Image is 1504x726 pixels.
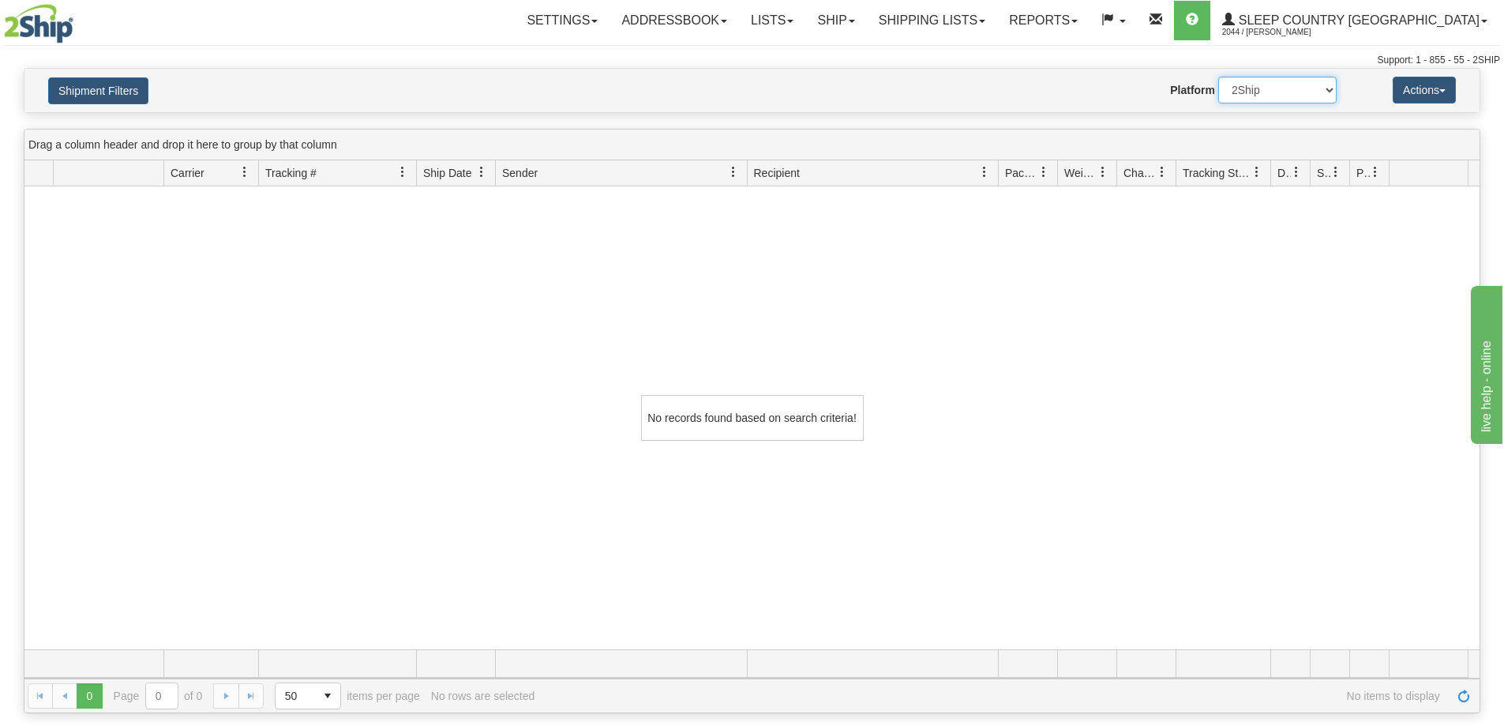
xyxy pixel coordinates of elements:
[1170,82,1215,98] label: Platform
[641,395,864,441] div: No records found based on search criteria!
[1451,683,1476,709] a: Refresh
[502,165,538,181] span: Sender
[867,1,997,40] a: Shipping lists
[1243,159,1270,186] a: Tracking Status filter column settings
[1356,165,1370,181] span: Pickup Status
[114,683,203,709] span: Page of 0
[275,683,420,709] span: items per page
[1317,165,1330,181] span: Shipment Issues
[997,1,1090,40] a: Reports
[231,159,258,186] a: Carrier filter column settings
[4,4,73,43] img: logo2044.jpg
[1030,159,1057,186] a: Packages filter column settings
[265,165,317,181] span: Tracking #
[431,690,535,702] div: No rows are selected
[77,683,102,709] span: Page 0
[1064,165,1097,181] span: Weight
[1322,159,1349,186] a: Shipment Issues filter column settings
[754,165,800,181] span: Recipient
[515,1,609,40] a: Settings
[739,1,805,40] a: Lists
[48,77,148,104] button: Shipment Filters
[423,165,471,181] span: Ship Date
[315,683,340,709] span: select
[1222,24,1341,40] span: 2044 / [PERSON_NAME]
[1277,165,1291,181] span: Delivery Status
[171,165,204,181] span: Carrier
[1149,159,1176,186] a: Charge filter column settings
[546,690,1440,702] span: No items to display
[1393,77,1456,103] button: Actions
[1090,159,1116,186] a: Weight filter column settings
[12,9,146,28] div: live help - online
[805,1,866,40] a: Ship
[1235,13,1480,27] span: Sleep Country [GEOGRAPHIC_DATA]
[609,1,739,40] a: Addressbook
[1362,159,1389,186] a: Pickup Status filter column settings
[1210,1,1499,40] a: Sleep Country [GEOGRAPHIC_DATA] 2044 / [PERSON_NAME]
[285,688,306,704] span: 50
[720,159,747,186] a: Sender filter column settings
[389,159,416,186] a: Tracking # filter column settings
[1183,165,1251,181] span: Tracking Status
[468,159,495,186] a: Ship Date filter column settings
[1468,282,1502,443] iframe: chat widget
[24,130,1480,160] div: grid grouping header
[1005,165,1038,181] span: Packages
[971,159,998,186] a: Recipient filter column settings
[4,54,1500,67] div: Support: 1 - 855 - 55 - 2SHIP
[1123,165,1157,181] span: Charge
[275,683,341,709] span: Page sizes drop down
[1283,159,1310,186] a: Delivery Status filter column settings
